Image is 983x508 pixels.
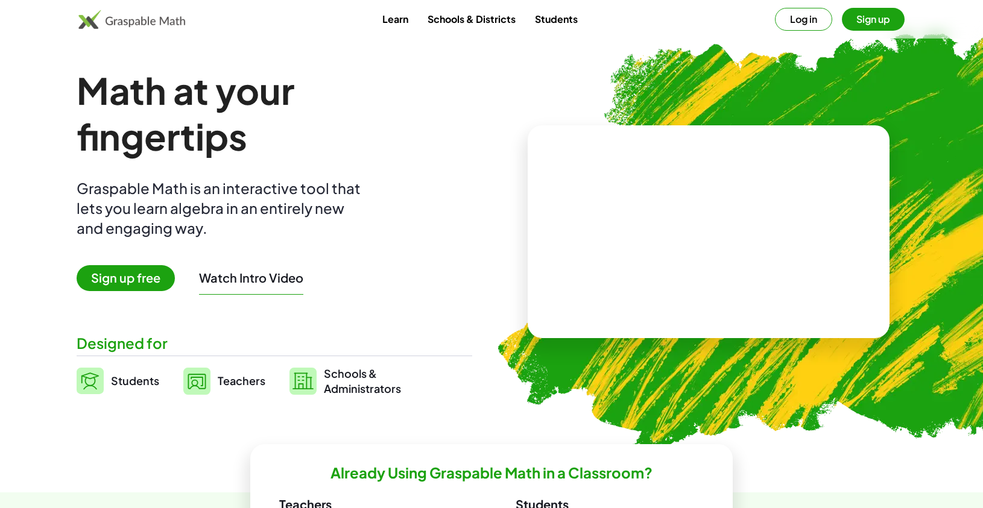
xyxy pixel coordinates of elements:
[289,368,317,395] img: svg%3e
[199,270,303,286] button: Watch Intro Video
[218,374,265,387] span: Teachers
[77,366,159,396] a: Students
[183,366,265,396] a: Teachers
[289,366,401,396] a: Schools &Administrators
[111,374,159,387] span: Students
[330,463,653,482] h2: Already Using Graspable Math in a Classroom?
[842,8,905,31] button: Sign up
[77,368,104,394] img: svg%3e
[418,8,525,30] a: Schools & Districts
[77,333,472,353] div: Designed for
[618,187,799,277] video: What is this? This is dynamic math notation. Dynamic math notation plays a central role in how Gr...
[183,368,210,395] img: svg%3e
[324,366,401,396] span: Schools & Administrators
[775,8,832,31] button: Log in
[77,265,175,291] span: Sign up free
[77,178,366,238] div: Graspable Math is an interactive tool that lets you learn algebra in an entirely new and engaging...
[373,8,418,30] a: Learn
[77,67,460,159] h1: Math at your fingertips
[525,8,587,30] a: Students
